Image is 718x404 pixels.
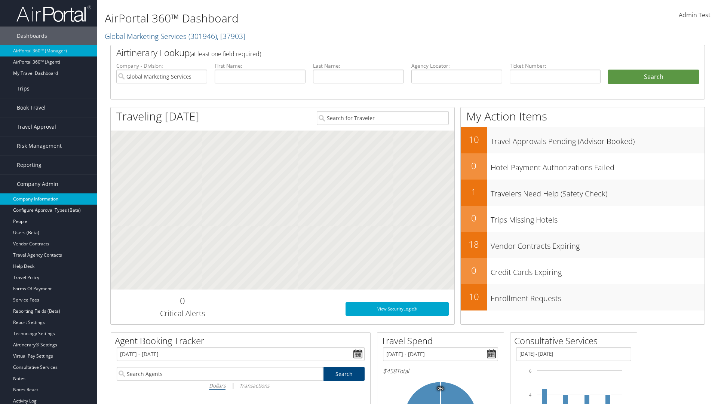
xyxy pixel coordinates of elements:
a: 0Credit Cards Expiring [461,258,705,284]
h3: Travelers Need Help (Safety Check) [491,185,705,199]
div: | [117,381,365,390]
input: Search Agents [117,367,323,381]
span: Admin Test [679,11,711,19]
span: (at least one field required) [190,50,261,58]
h2: 18 [461,238,487,251]
h3: Trips Missing Hotels [491,211,705,225]
h2: 0 [461,264,487,277]
h1: AirPortal 360™ Dashboard [105,10,509,26]
h2: Airtinerary Lookup [116,46,650,59]
a: Admin Test [679,4,711,27]
h2: 10 [461,290,487,303]
img: airportal-logo.png [16,5,91,22]
label: Last Name: [313,62,404,70]
h3: Critical Alerts [116,308,248,319]
span: ( 301946 ) [188,31,217,41]
h2: 10 [461,133,487,146]
a: 0Hotel Payment Authorizations Failed [461,153,705,180]
h2: 0 [116,294,248,307]
span: Trips [17,79,30,98]
h1: My Action Items [461,108,705,124]
h3: Vendor Contracts Expiring [491,237,705,251]
span: Reporting [17,156,42,174]
tspan: 0% [438,386,444,391]
a: 10Enrollment Requests [461,284,705,310]
span: Company Admin [17,175,58,193]
h3: Travel Approvals Pending (Advisor Booked) [491,132,705,147]
a: View SecurityLogic® [346,302,449,316]
a: Search [323,367,365,381]
a: 10Travel Approvals Pending (Advisor Booked) [461,127,705,153]
button: Search [608,70,699,85]
a: Global Marketing Services [105,31,245,41]
h6: Total [383,367,498,375]
h2: Consultative Services [514,334,637,347]
a: 1Travelers Need Help (Safety Check) [461,180,705,206]
h3: Enrollment Requests [491,290,705,304]
h2: 1 [461,186,487,198]
span: Dashboards [17,27,47,45]
span: Risk Management [17,137,62,155]
tspan: 4 [529,393,531,397]
h2: 0 [461,212,487,224]
label: First Name: [215,62,306,70]
tspan: 6 [529,369,531,373]
i: Dollars [209,382,225,389]
span: $458 [383,367,396,375]
label: Company - Division: [116,62,207,70]
input: Search for Traveler [317,111,449,125]
h3: Credit Cards Expiring [491,263,705,278]
span: Book Travel [17,98,46,117]
a: 0Trips Missing Hotels [461,206,705,232]
h1: Traveling [DATE] [116,108,199,124]
label: Agency Locator: [411,62,502,70]
h2: Travel Spend [381,334,504,347]
label: Ticket Number: [510,62,601,70]
a: 18Vendor Contracts Expiring [461,232,705,258]
h2: 0 [461,159,487,172]
h2: Agent Booking Tracker [115,334,370,347]
span: , [ 37903 ] [217,31,245,41]
i: Transactions [239,382,269,389]
h3: Hotel Payment Authorizations Failed [491,159,705,173]
span: Travel Approval [17,117,56,136]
